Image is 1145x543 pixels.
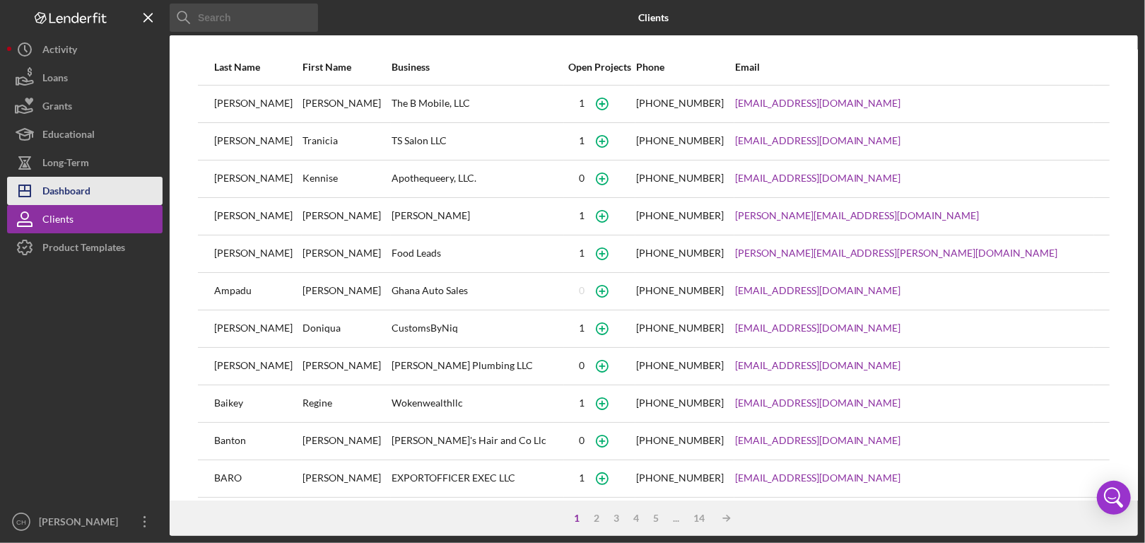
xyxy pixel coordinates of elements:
[579,173,585,184] div: 0
[636,397,724,409] div: [PHONE_NUMBER]
[214,386,301,421] div: Baikey
[636,210,724,221] div: [PHONE_NUMBER]
[579,472,585,484] div: 1
[392,124,563,159] div: TS Salon LLC
[636,322,724,334] div: [PHONE_NUMBER]
[392,311,563,346] div: CustomsByNiq
[735,322,901,334] a: [EMAIL_ADDRESS][DOMAIN_NAME]
[214,62,301,73] div: Last Name
[735,210,980,221] a: [PERSON_NAME][EMAIL_ADDRESS][DOMAIN_NAME]
[42,64,68,95] div: Loans
[303,311,389,346] div: Doniqua
[214,161,301,197] div: [PERSON_NAME]
[7,205,163,233] button: Clients
[35,508,127,539] div: [PERSON_NAME]
[579,397,585,409] div: 1
[636,173,724,184] div: [PHONE_NUMBER]
[735,397,901,409] a: [EMAIL_ADDRESS][DOMAIN_NAME]
[214,349,301,384] div: [PERSON_NAME]
[579,247,585,259] div: 1
[636,435,724,446] div: [PHONE_NUMBER]
[735,135,901,146] a: [EMAIL_ADDRESS][DOMAIN_NAME]
[636,360,724,371] div: [PHONE_NUMBER]
[303,199,389,234] div: [PERSON_NAME]
[392,236,563,271] div: Food Leads
[636,62,734,73] div: Phone
[636,247,724,259] div: [PHONE_NUMBER]
[214,424,301,459] div: Banton
[214,236,301,271] div: [PERSON_NAME]
[579,285,585,296] div: 0
[303,86,389,122] div: [PERSON_NAME]
[7,177,163,205] button: Dashboard
[214,274,301,309] div: Ampadu
[636,135,724,146] div: [PHONE_NUMBER]
[303,349,389,384] div: [PERSON_NAME]
[735,472,901,484] a: [EMAIL_ADDRESS][DOMAIN_NAME]
[735,435,901,446] a: [EMAIL_ADDRESS][DOMAIN_NAME]
[735,98,901,109] a: [EMAIL_ADDRESS][DOMAIN_NAME]
[392,199,563,234] div: [PERSON_NAME]
[392,274,563,309] div: Ghana Auto Sales
[303,274,389,309] div: [PERSON_NAME]
[568,513,587,524] div: 1
[627,513,647,524] div: 4
[392,424,563,459] div: [PERSON_NAME]'s Hair and Co Llc
[303,386,389,421] div: Regine
[1097,481,1131,515] div: Open Intercom Messenger
[303,161,389,197] div: Kennise
[392,349,563,384] div: [PERSON_NAME] Plumbing LLC
[214,124,301,159] div: [PERSON_NAME]
[667,513,687,524] div: ...
[579,210,585,221] div: 1
[392,461,563,496] div: EXPORTOFFICER EXEC LLC
[7,508,163,536] button: CH[PERSON_NAME]
[214,498,301,534] div: Bashir
[735,173,901,184] a: [EMAIL_ADDRESS][DOMAIN_NAME]
[42,233,125,265] div: Product Templates
[42,205,74,237] div: Clients
[647,513,667,524] div: 5
[735,285,901,296] a: [EMAIL_ADDRESS][DOMAIN_NAME]
[735,247,1058,259] a: [PERSON_NAME][EMAIL_ADDRESS][PERSON_NAME][DOMAIN_NAME]
[303,498,389,534] div: Aneeka
[579,435,585,446] div: 0
[303,424,389,459] div: [PERSON_NAME]
[636,285,724,296] div: [PHONE_NUMBER]
[636,472,724,484] div: [PHONE_NUMBER]
[392,386,563,421] div: Wokenwealthllc
[392,86,563,122] div: The B Mobile, LLC
[7,64,163,92] button: Loans
[214,199,301,234] div: [PERSON_NAME]
[7,92,163,120] a: Grants
[42,177,90,209] div: Dashboard
[7,35,163,64] a: Activity
[636,98,724,109] div: [PHONE_NUMBER]
[42,120,95,152] div: Educational
[565,62,635,73] div: Open Projects
[587,513,607,524] div: 2
[579,322,585,334] div: 1
[214,461,301,496] div: BARO
[16,518,26,526] text: CH
[42,92,72,124] div: Grants
[735,360,901,371] a: [EMAIL_ADDRESS][DOMAIN_NAME]
[579,360,585,371] div: 0
[214,86,301,122] div: [PERSON_NAME]
[392,161,563,197] div: Apothequeery, LLC.
[392,62,563,73] div: Business
[687,513,712,524] div: 14
[170,4,318,32] input: Search
[214,311,301,346] div: [PERSON_NAME]
[579,98,585,109] div: 1
[607,513,627,524] div: 3
[7,148,163,177] button: Long-Term
[7,233,163,262] button: Product Templates
[7,120,163,148] button: Educational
